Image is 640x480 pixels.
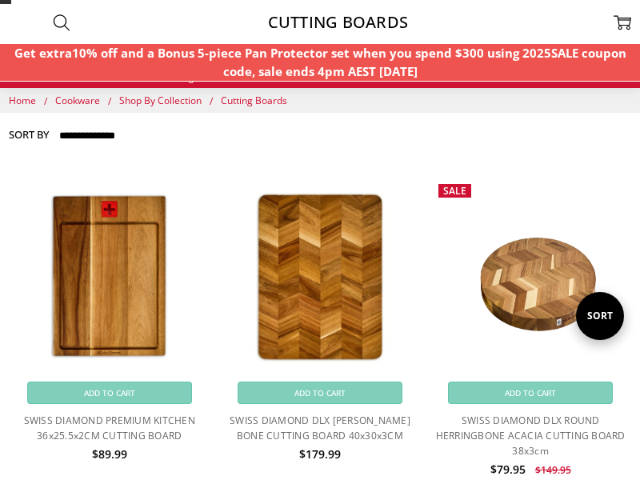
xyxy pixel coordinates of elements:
img: SWISS DIAMOND PREMIUM KITCHEN 36x25.5x2CM CUTTING BOARD [32,176,186,377]
span: $149.95 [535,463,571,477]
a: SWISS DIAMOND DLX [PERSON_NAME] BONE CUTTING BOARD 40x30x3CM [230,414,410,442]
span: Home [9,94,36,107]
img: SWISS DIAMOND DLX HERRING BONE CUTTING BOARD 40x30x3CM [238,176,402,377]
span: Account [303,73,337,82]
label: Sort By [9,122,49,147]
a: Cookware [55,94,102,107]
a: Shop By Collection [119,94,204,107]
a: Add to Cart [238,382,402,404]
a: Add to Cart [27,382,192,404]
a: Home [52,50,77,82]
span: Categories [170,73,214,82]
span: More [565,73,587,82]
span: $179.99 [299,446,341,462]
span: Cookware [55,94,100,107]
a: SWISS DIAMOND DLX HERRING BONE CUTTING BOARD 40x30x3CM [219,176,420,377]
i: Sort [576,292,624,340]
span: Home [52,73,77,82]
a: Cutting Boards [221,94,287,107]
span: Sale [443,184,466,198]
a: Home [9,94,38,107]
a: SWISS DIAMOND DLX ROUND HERRINGBONE ACACIA CUTTING BOARD 38x3cm [436,414,626,458]
span: $79.95 [490,462,526,477]
a: SWISS DIAMOND PREMIUM KITCHEN 36x25.5x2CM CUTTING BOARD [9,176,210,377]
a: Add to Cart [448,382,613,404]
span: Shop By Collection [119,94,202,107]
p: Get extra10% off and a Bonus 5-piece Pan Protector set when you spend $300 using 2025SALE coupon ... [9,44,632,80]
span: $89.99 [92,446,127,462]
a: SWISS DIAMOND PREMIUM KITCHEN 36x25.5x2CM CUTTING BOARD [24,414,195,442]
img: SWISS DIAMOND DLX ROUND HERRINGBONE ACACIA CUTTING BOARD 38x3cm [430,176,631,377]
span: Contact [432,73,464,82]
